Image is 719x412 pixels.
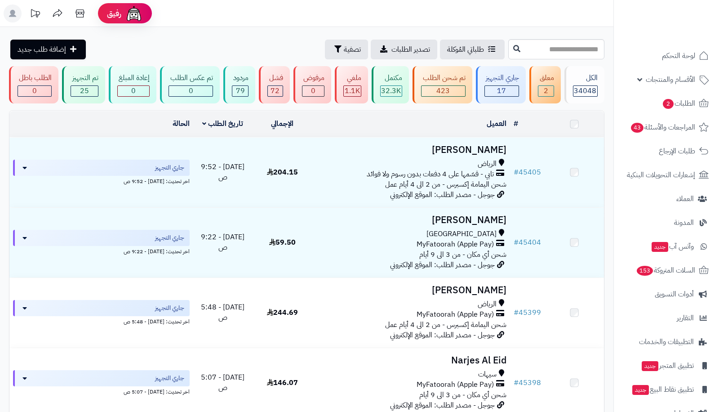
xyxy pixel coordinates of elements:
h3: [PERSON_NAME] [315,285,506,296]
a: تطبيق المتجرجديد [619,355,714,376]
span: 25 [80,85,89,96]
span: جوجل - مصدر الطلب: الموقع الإلكتروني [390,400,495,411]
span: 244.69 [267,307,298,318]
span: 59.50 [269,237,296,248]
span: الرياض [478,299,497,309]
a: الحالة [173,118,190,129]
div: مكتمل [380,73,402,83]
div: اخر تحديث: [DATE] - 9:22 ص [13,246,190,255]
span: جديد [652,242,668,252]
span: 2 [544,85,548,96]
span: جديد [632,385,649,395]
span: # [514,307,519,318]
span: جوجل - مصدر الطلب: الموقع الإلكتروني [390,260,495,270]
div: ملغي [343,73,361,83]
span: الرياض [478,159,497,169]
span: أدوات التسويق [655,288,694,300]
div: إعادة المبلغ [117,73,150,83]
a: #45405 [514,167,541,178]
span: MyFatoorah (Apple Pay) [417,309,494,320]
a: تم التجهيز 25 [60,66,107,103]
div: الطلب باطل [18,73,52,83]
a: العميل [487,118,506,129]
img: ai-face.png [125,4,143,22]
span: السلات المتروكة [636,264,695,277]
span: التطبيقات والخدمات [639,336,694,348]
span: جاري التجهيز [155,233,184,242]
a: مكتمل 32.3K [370,66,411,103]
a: المدونة [619,212,714,233]
button: تصفية [325,40,368,59]
div: 0 [169,86,212,96]
span: الأقسام والمنتجات [646,73,695,86]
div: 0 [118,86,149,96]
a: إعادة المبلغ 0 [107,66,158,103]
span: لوحة التحكم [662,49,695,62]
span: [DATE] - 9:22 ص [201,232,244,253]
span: شحن أي مكان - من 3 الى 9 أيام [419,249,506,260]
span: 2 [663,99,674,109]
a: إشعارات التحويلات البنكية [619,164,714,186]
span: جاري التجهيز [155,304,184,313]
span: # [514,167,519,178]
span: إشعارات التحويلات البنكية [627,169,695,181]
a: إضافة طلب جديد [10,40,86,59]
span: 153 [637,266,653,276]
span: الطلبات [662,97,695,110]
span: 146.07 [267,377,298,388]
span: # [514,237,519,248]
span: جوجل - مصدر الطلب: الموقع الإلكتروني [390,189,495,200]
span: المراجعات والأسئلة [630,121,695,134]
span: العملاء [676,193,694,205]
div: معلق [538,73,554,83]
div: تم التجهيز [71,73,98,83]
div: اخر تحديث: [DATE] - 5:48 ص [13,316,190,326]
div: تم شحن الطلب [421,73,465,83]
h3: [PERSON_NAME] [315,215,506,225]
a: تم عكس الطلب 0 [158,66,221,103]
span: شحن اليمامة إكسبرس - من 2 الى 4 أيام عمل [385,179,506,190]
span: 1.1K [345,85,360,96]
a: مرفوض 0 [292,66,333,103]
span: تصفية [344,44,361,55]
a: معلق 2 [528,66,562,103]
span: جديد [642,361,658,371]
a: لوحة التحكم [619,45,714,67]
a: #45399 [514,307,541,318]
a: الطلب باطل 0 [7,66,60,103]
div: اخر تحديث: [DATE] - 9:52 ص [13,176,190,185]
span: رفيق [107,8,121,19]
div: 79 [232,86,248,96]
a: #45398 [514,377,541,388]
span: المدونة [674,216,694,229]
span: شحن اليمامة إكسبرس - من 2 الى 4 أيام عمل [385,319,506,330]
span: [GEOGRAPHIC_DATA] [426,229,497,239]
span: تصدير الطلبات [391,44,430,55]
a: الطلبات2 [619,93,714,114]
span: 0 [189,85,193,96]
div: فشل [267,73,283,83]
a: التطبيقات والخدمات [619,331,714,353]
div: 2 [538,86,553,96]
span: جاري التجهيز [155,374,184,383]
span: 0 [311,85,315,96]
div: مردود [232,73,249,83]
a: المراجعات والأسئلة43 [619,116,714,138]
span: 43 [631,123,644,133]
a: تم شحن الطلب 423 [411,66,474,103]
div: 0 [18,86,51,96]
a: ملغي 1.1K [333,66,369,103]
div: 1118 [344,86,360,96]
span: التقارير [677,312,694,324]
a: الكل34048 [563,66,606,103]
div: 25 [71,86,98,96]
a: تصدير الطلبات [371,40,437,59]
div: 0 [302,86,324,96]
span: تطبيق المتجر [641,359,694,372]
span: # [514,377,519,388]
a: الإجمالي [271,118,293,129]
a: أدوات التسويق [619,283,714,305]
a: طلبات الإرجاع [619,140,714,162]
span: 17 [497,85,506,96]
span: 0 [131,85,136,96]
